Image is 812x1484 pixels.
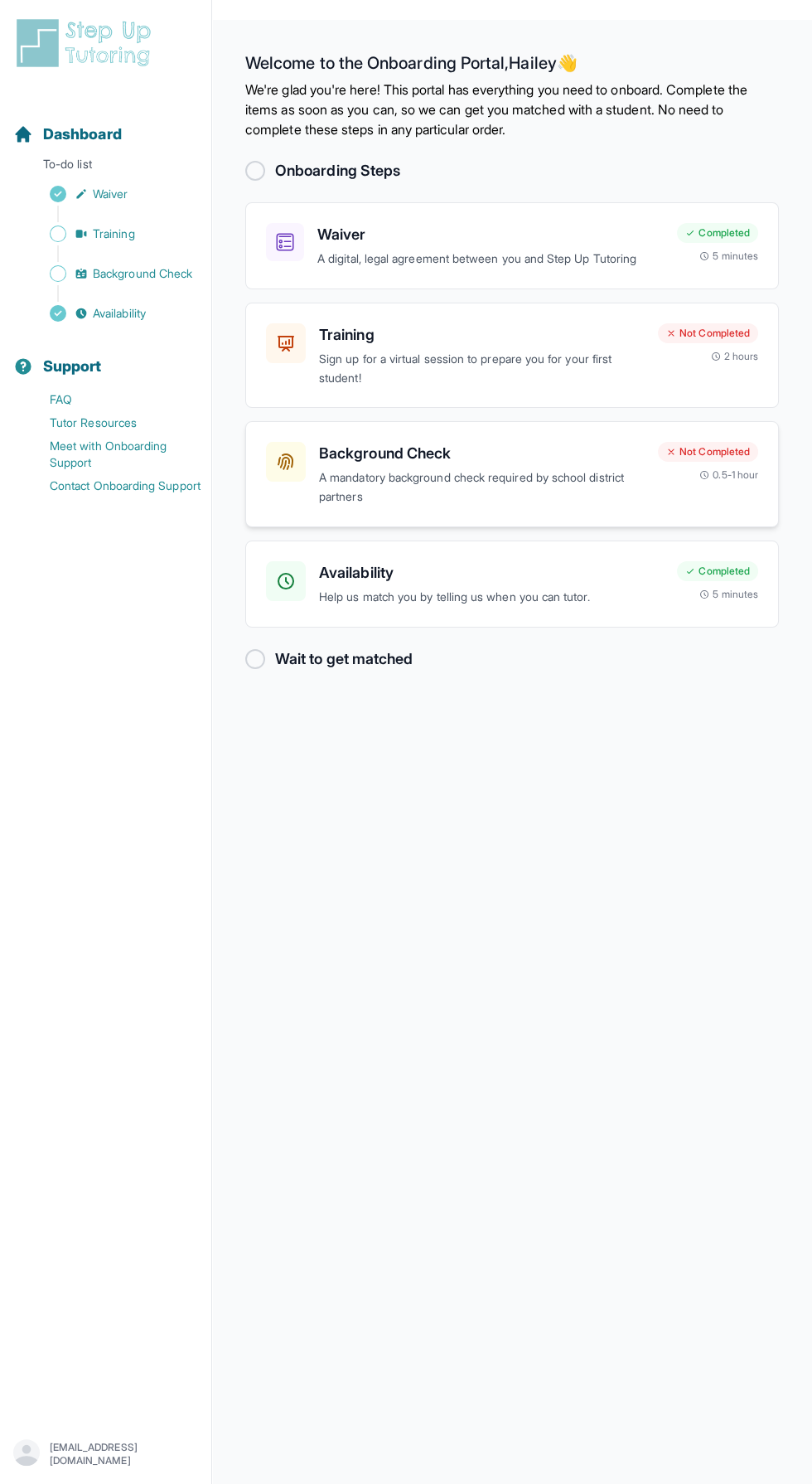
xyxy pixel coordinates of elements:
a: Dashboard [13,123,122,146]
p: We're glad you're here! This portal has everything you need to onboard. Complete the items as soo... [245,80,779,139]
button: [EMAIL_ADDRESS][DOMAIN_NAME] [13,1439,198,1469]
h3: Availability [319,561,664,584]
p: A digital, legal agreement between you and Step Up Tutoring [317,250,664,269]
h3: Waiver [317,223,664,246]
h2: Wait to get matched [275,647,413,671]
a: AvailabilityHelp us match you by telling us when you can tutor.Completed5 minutes [245,541,779,628]
a: Meet with Onboarding Support [13,434,211,474]
span: Waiver [93,186,128,202]
a: Tutor Resources [13,411,211,434]
h2: Welcome to the Onboarding Portal, Hailey 👋 [245,53,779,80]
div: 0.5-1 hour [699,468,758,482]
div: 5 minutes [699,250,758,263]
a: FAQ [13,388,211,411]
a: Background Check [13,262,211,285]
span: Dashboard [43,123,122,146]
a: Training [13,222,211,245]
h3: Background Check [319,442,645,465]
a: Contact Onboarding Support [13,474,211,497]
button: Dashboard [7,96,205,153]
p: To-do list [7,156,205,179]
img: logo [13,17,161,70]
span: Background Check [93,265,192,282]
span: Support [43,355,102,378]
h2: Onboarding Steps [275,159,400,182]
div: Completed [677,223,758,243]
div: Completed [677,561,758,581]
p: [EMAIL_ADDRESS][DOMAIN_NAME] [50,1441,198,1467]
p: A mandatory background check required by school district partners [319,468,645,507]
h3: Training [319,323,645,347]
a: WaiverA digital, legal agreement between you and Step Up TutoringCompleted5 minutes [245,202,779,289]
a: TrainingSign up for a virtual session to prepare you for your first student!Not Completed2 hours [245,303,779,409]
div: 5 minutes [699,588,758,601]
a: Background CheckA mandatory background check required by school district partnersNot Completed0.5... [245,421,779,527]
span: Training [93,226,135,242]
div: Not Completed [658,323,758,343]
div: 2 hours [711,350,759,363]
div: Not Completed [658,442,758,462]
span: Availability [93,305,146,322]
p: Help us match you by telling us when you can tutor. [319,588,664,607]
button: Support [7,328,205,385]
a: Waiver [13,182,211,206]
p: Sign up for a virtual session to prepare you for your first student! [319,350,645,388]
a: Availability [13,302,211,325]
